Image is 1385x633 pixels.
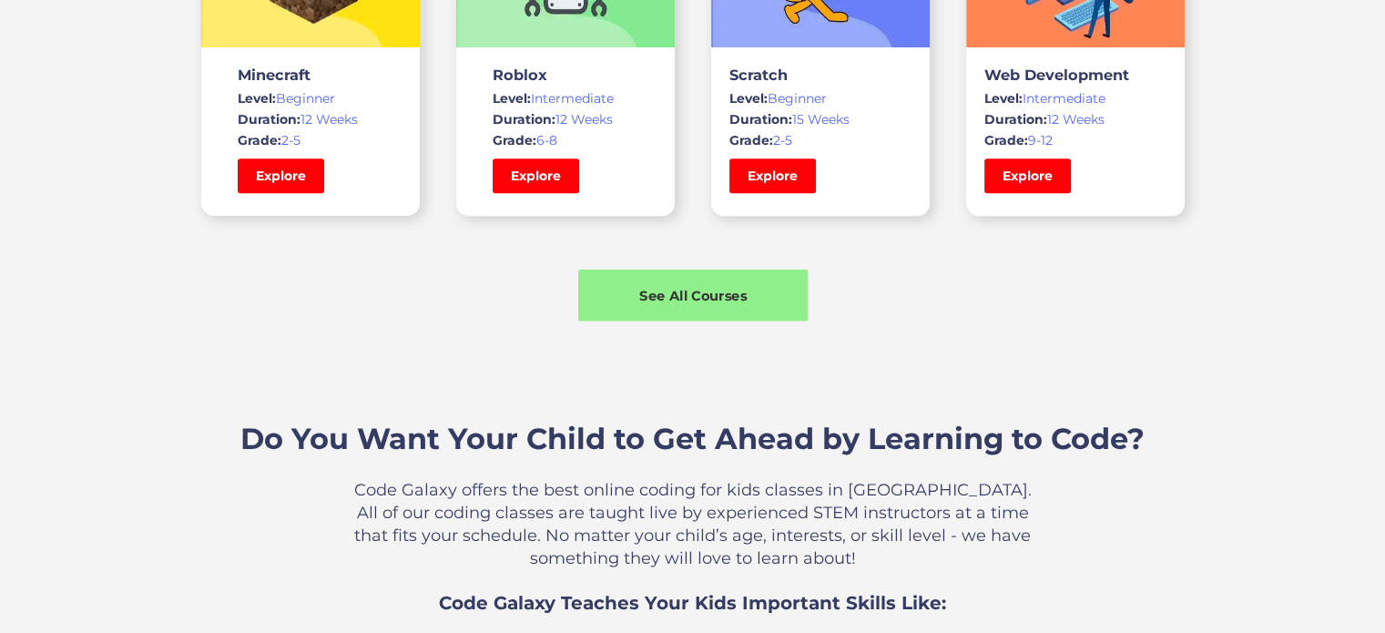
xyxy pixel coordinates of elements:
span: Grade [493,132,533,148]
div: Beginner [238,89,383,107]
span: : [533,132,536,148]
span: Grade: [984,132,1028,148]
span: Level: [984,90,1023,107]
span: Grade: [729,132,773,148]
div: 2-5 [238,131,383,149]
h3: Roblox [493,66,638,84]
div: Beginner [729,89,911,107]
a: Explore [493,158,579,193]
div: 12 Weeks [238,110,383,128]
span: Duration: [493,111,555,128]
div: 12 Weeks [984,110,1166,128]
span: Duration: [984,111,1047,128]
div: 2-5 [729,131,911,149]
span: Level: [238,90,276,107]
div: 6-8 [493,131,638,149]
h3: Web Development [984,66,1166,84]
div: Intermediate [984,89,1166,107]
a: Explore [984,158,1071,193]
span: Level: [729,90,768,107]
a: See All Courses [578,270,808,322]
div: 12 Weeks [493,110,638,128]
span: Code Galaxy Teaches Your Kids Important Skills Like: [439,592,946,614]
span: Duration: [729,111,792,128]
span: Grade: [238,132,281,148]
div: Intermediate [493,89,638,107]
div: See All Courses [578,285,808,304]
span: Duration: [238,111,300,128]
p: Code Galaxy offers the best online coding for kids classes in [GEOGRAPHIC_DATA]. All of our codin... [342,479,1044,570]
div: 15 Weeks [729,110,911,128]
a: Explore [238,158,324,193]
span: Level: [493,90,531,107]
h3: Minecraft [238,66,383,84]
div: 9-12 [984,131,1166,149]
a: Explore [729,158,816,193]
h3: Scratch [729,66,911,84]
